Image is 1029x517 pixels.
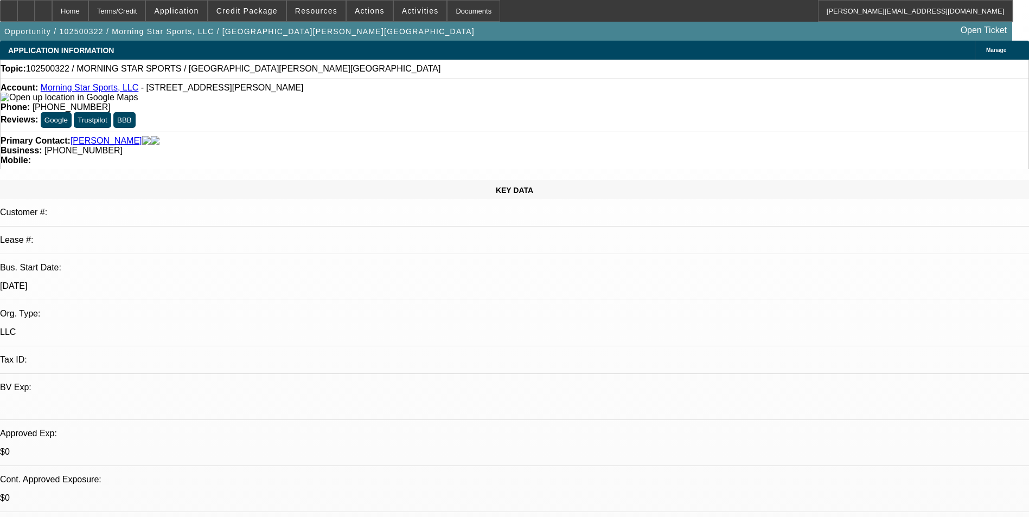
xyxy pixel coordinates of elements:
[986,47,1006,53] span: Manage
[141,83,304,92] span: - [STREET_ADDRESS][PERSON_NAME]
[154,7,199,15] span: Application
[113,112,136,128] button: BBB
[402,7,439,15] span: Activities
[41,83,139,92] a: Morning Star Sports, LLC
[1,156,31,165] strong: Mobile:
[1,146,42,155] strong: Business:
[151,136,159,146] img: linkedin-icon.png
[347,1,393,21] button: Actions
[295,7,337,15] span: Resources
[8,46,114,55] span: APPLICATION INFORMATION
[496,186,533,195] span: KEY DATA
[142,136,151,146] img: facebook-icon.png
[355,7,385,15] span: Actions
[4,27,475,36] span: Opportunity / 102500322 / Morning Star Sports, LLC / [GEOGRAPHIC_DATA][PERSON_NAME][GEOGRAPHIC_DATA]
[216,7,278,15] span: Credit Package
[1,136,71,146] strong: Primary Contact:
[74,112,111,128] button: Trustpilot
[394,1,447,21] button: Activities
[1,102,30,112] strong: Phone:
[1,93,138,102] img: Open up location in Google Maps
[41,112,72,128] button: Google
[1,93,138,102] a: View Google Maps
[1,115,38,124] strong: Reviews:
[1,64,26,74] strong: Topic:
[1,83,38,92] strong: Account:
[26,64,441,74] span: 102500322 / MORNING STAR SPORTS / [GEOGRAPHIC_DATA][PERSON_NAME][GEOGRAPHIC_DATA]
[44,146,123,155] span: [PHONE_NUMBER]
[287,1,346,21] button: Resources
[208,1,286,21] button: Credit Package
[956,21,1011,40] a: Open Ticket
[71,136,142,146] a: [PERSON_NAME]
[146,1,207,21] button: Application
[33,102,111,112] span: [PHONE_NUMBER]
